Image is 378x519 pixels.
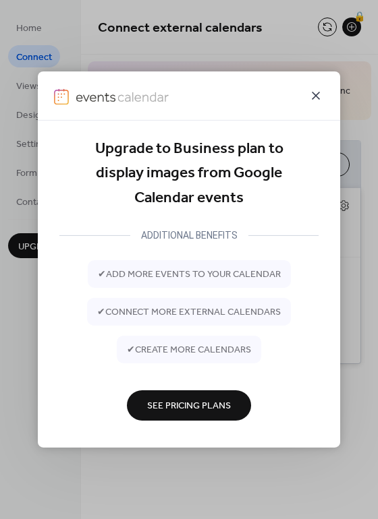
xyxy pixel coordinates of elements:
img: logo-icon [54,88,69,104]
span: ✔ create more calendars [127,344,251,358]
span: ✔ connect more external calendars [97,306,281,320]
button: See Pricing Plans [127,390,251,421]
span: ✔ add more events to your calendar [98,268,281,282]
span: See Pricing Plans [147,400,231,414]
div: ADDITIONAL BENEFITS [130,227,248,243]
div: Upgrade to Business plan to display images from Google Calendar events [59,137,319,210]
img: logo-type [76,88,169,104]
